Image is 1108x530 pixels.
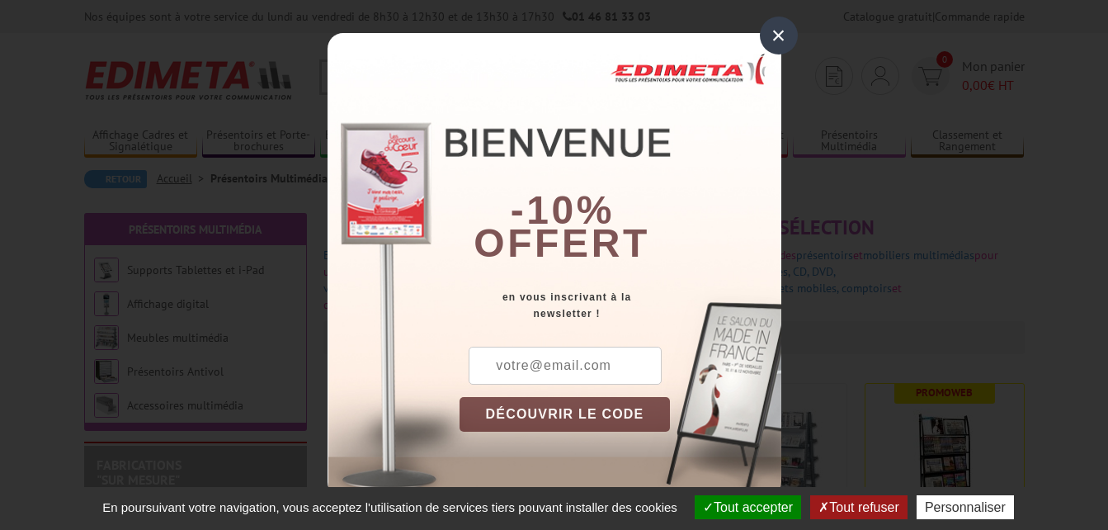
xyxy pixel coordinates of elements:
button: Personnaliser (fenêtre modale) [917,495,1014,519]
div: × [760,17,798,54]
b: -10% [511,188,615,232]
button: DÉCOUVRIR LE CODE [460,397,671,432]
span: En poursuivant votre navigation, vous acceptez l'utilisation de services tiers pouvant installer ... [94,500,686,514]
button: Tout accepter [695,495,801,519]
input: votre@email.com [469,347,662,385]
div: en vous inscrivant à la newsletter ! [460,289,781,322]
button: Tout refuser [810,495,907,519]
font: offert [474,221,650,265]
